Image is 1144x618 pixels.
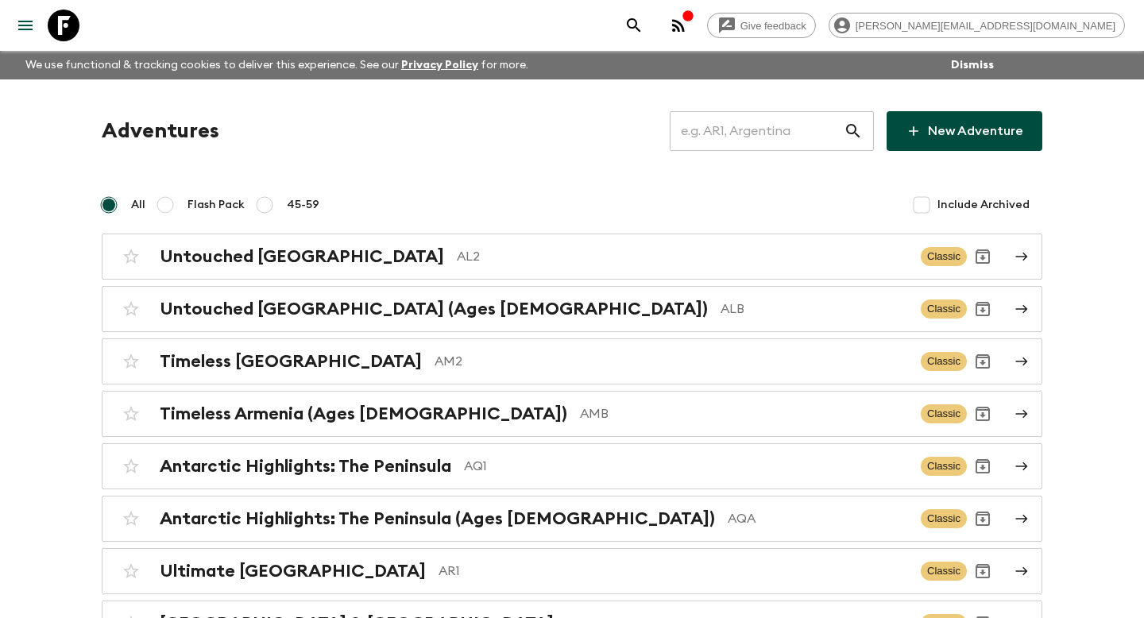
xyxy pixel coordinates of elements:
[921,457,967,476] span: Classic
[618,10,650,41] button: search adventures
[921,299,967,319] span: Classic
[580,404,908,423] p: AMB
[160,351,422,372] h2: Timeless [GEOGRAPHIC_DATA]
[921,509,967,528] span: Classic
[435,352,908,371] p: AM2
[187,197,245,213] span: Flash Pack
[160,404,567,424] h2: Timeless Armenia (Ages [DEMOGRAPHIC_DATA])
[160,299,708,319] h2: Untouched [GEOGRAPHIC_DATA] (Ages [DEMOGRAPHIC_DATA])
[887,111,1042,151] a: New Adventure
[102,496,1042,542] a: Antarctic Highlights: The Peninsula (Ages [DEMOGRAPHIC_DATA])AQAClassicArchive
[847,20,1124,32] span: [PERSON_NAME][EMAIL_ADDRESS][DOMAIN_NAME]
[102,115,219,147] h1: Adventures
[967,398,999,430] button: Archive
[732,20,815,32] span: Give feedback
[967,503,999,535] button: Archive
[160,561,426,581] h2: Ultimate [GEOGRAPHIC_DATA]
[921,404,967,423] span: Classic
[921,352,967,371] span: Classic
[937,197,1030,213] span: Include Archived
[287,197,319,213] span: 45-59
[102,548,1042,594] a: Ultimate [GEOGRAPHIC_DATA]AR1ClassicArchive
[131,197,145,213] span: All
[967,241,999,272] button: Archive
[670,109,844,153] input: e.g. AR1, Argentina
[707,13,816,38] a: Give feedback
[160,246,444,267] h2: Untouched [GEOGRAPHIC_DATA]
[728,509,908,528] p: AQA
[464,457,908,476] p: AQ1
[921,562,967,581] span: Classic
[160,456,451,477] h2: Antarctic Highlights: The Peninsula
[947,54,998,76] button: Dismiss
[10,10,41,41] button: menu
[102,338,1042,384] a: Timeless [GEOGRAPHIC_DATA]AM2ClassicArchive
[19,51,535,79] p: We use functional & tracking cookies to deliver this experience. See our for more.
[967,293,999,325] button: Archive
[401,60,478,71] a: Privacy Policy
[967,555,999,587] button: Archive
[160,508,715,529] h2: Antarctic Highlights: The Peninsula (Ages [DEMOGRAPHIC_DATA])
[721,299,908,319] p: ALB
[967,346,999,377] button: Archive
[829,13,1125,38] div: [PERSON_NAME][EMAIL_ADDRESS][DOMAIN_NAME]
[921,247,967,266] span: Classic
[102,391,1042,437] a: Timeless Armenia (Ages [DEMOGRAPHIC_DATA])AMBClassicArchive
[102,234,1042,280] a: Untouched [GEOGRAPHIC_DATA]AL2ClassicArchive
[102,286,1042,332] a: Untouched [GEOGRAPHIC_DATA] (Ages [DEMOGRAPHIC_DATA])ALBClassicArchive
[457,247,908,266] p: AL2
[967,450,999,482] button: Archive
[102,443,1042,489] a: Antarctic Highlights: The PeninsulaAQ1ClassicArchive
[439,562,908,581] p: AR1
